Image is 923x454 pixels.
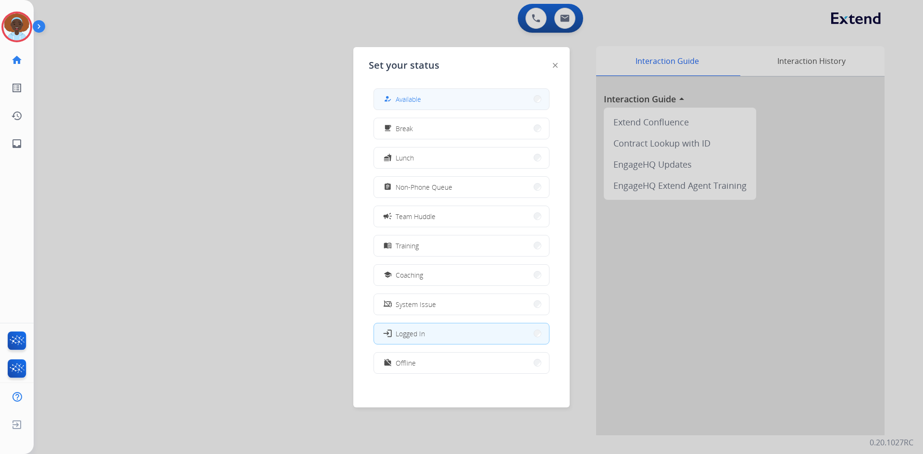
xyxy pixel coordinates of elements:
[396,241,419,251] span: Training
[374,147,549,168] button: Lunch
[3,13,30,40] img: avatar
[11,138,23,149] mat-icon: inbox
[384,95,392,103] mat-icon: how_to_reg
[11,110,23,122] mat-icon: history
[396,94,421,104] span: Available
[374,323,549,344] button: Logged In
[11,54,23,66] mat-icon: home
[374,89,549,110] button: Available
[396,299,436,309] span: System Issue
[384,300,392,308] mat-icon: phonelink_off
[374,235,549,256] button: Training
[396,153,414,163] span: Lunch
[396,182,452,192] span: Non-Phone Queue
[396,270,423,280] span: Coaching
[384,271,392,279] mat-icon: school
[383,329,392,338] mat-icon: login
[374,177,549,197] button: Non-Phone Queue
[384,183,392,191] mat-icon: assignment
[396,358,416,368] span: Offline
[870,437,913,448] p: 0.20.1027RC
[384,242,392,250] mat-icon: menu_book
[396,211,436,221] span: Team Huddle
[553,63,558,68] img: close-button
[383,211,392,221] mat-icon: campaign
[396,329,425,339] span: Logged In
[396,123,413,134] span: Break
[374,118,549,139] button: Break
[374,206,549,227] button: Team Huddle
[374,353,549,373] button: Offline
[374,294,549,315] button: System Issue
[369,59,439,72] span: Set your status
[11,82,23,94] mat-icon: list_alt
[384,124,392,133] mat-icon: free_breakfast
[384,359,392,367] mat-icon: work_off
[384,154,392,162] mat-icon: fastfood
[374,265,549,285] button: Coaching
